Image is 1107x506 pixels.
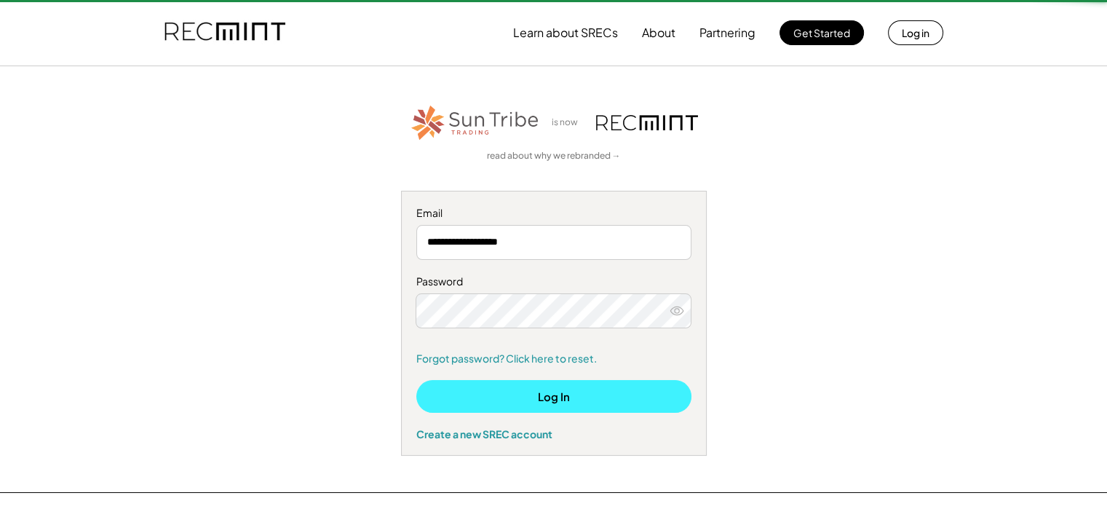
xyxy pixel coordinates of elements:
img: STT_Horizontal_Logo%2B-%2BColor.png [410,103,541,143]
button: Log in [888,20,943,45]
img: recmint-logotype%403x.png [596,115,698,130]
button: About [642,18,675,47]
a: Forgot password? Click here to reset. [416,352,691,366]
img: recmint-logotype%403x.png [164,8,285,58]
button: Get Started [779,20,864,45]
button: Learn about SRECs [513,18,618,47]
a: read about why we rebranded → [487,150,621,162]
button: Partnering [699,18,755,47]
div: is now [548,116,589,129]
div: Email [416,206,691,221]
div: Create a new SREC account [416,427,691,440]
button: Log In [416,380,691,413]
div: Password [416,274,691,289]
